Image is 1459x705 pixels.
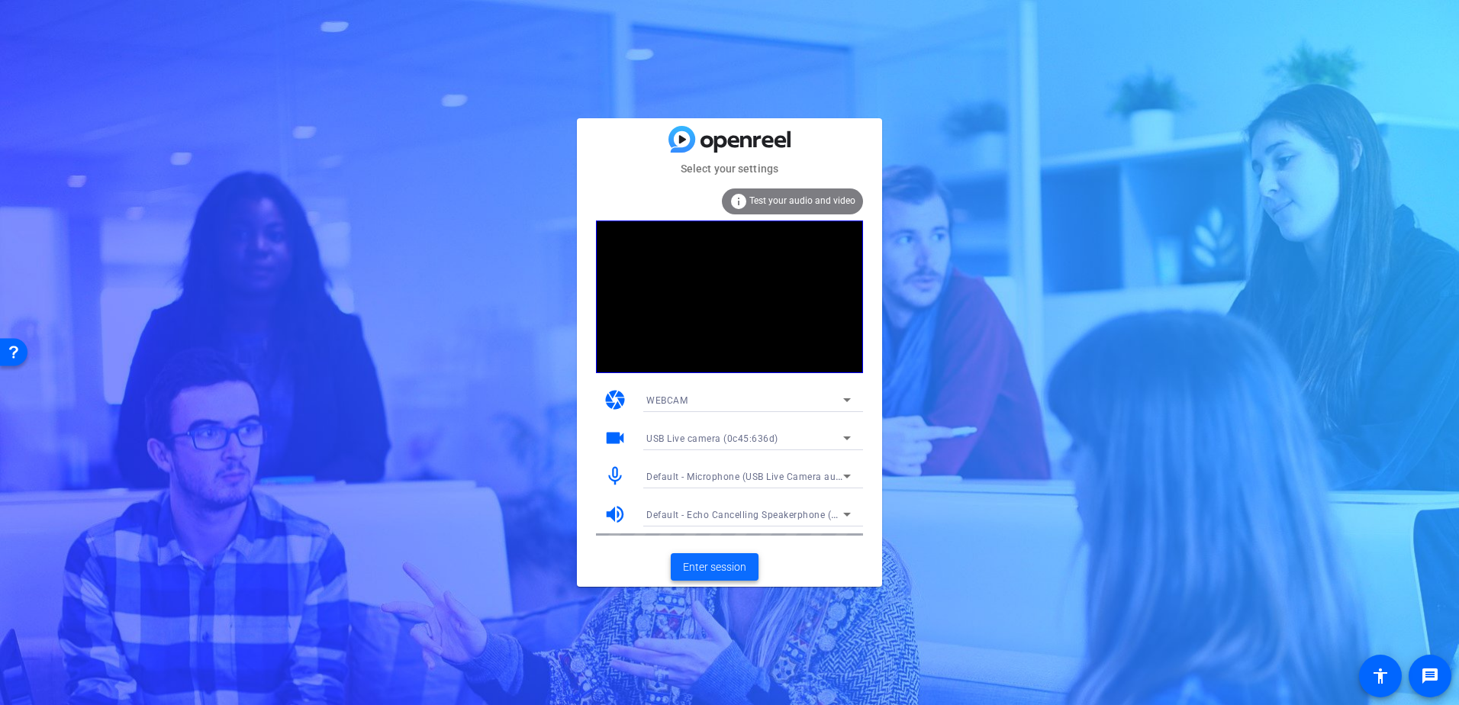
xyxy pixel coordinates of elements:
[668,126,791,153] img: blue-gradient.svg
[604,388,626,411] mat-icon: camera
[646,433,778,444] span: USB Live camera (0c45:636d)
[646,508,984,520] span: Default - Echo Cancelling Speakerphone (Jabra Speak2 40 MS) (0b0e:ae6b)
[577,160,882,177] mat-card-subtitle: Select your settings
[749,195,855,206] span: Test your audio and video
[604,465,626,488] mat-icon: mic_none
[729,192,748,211] mat-icon: info
[646,395,688,406] span: WEBCAM
[646,470,910,482] span: Default - Microphone (USB Live Camera audio) (0c45:636d)
[671,553,758,581] button: Enter session
[1371,667,1390,685] mat-icon: accessibility
[604,427,626,449] mat-icon: videocam
[1421,667,1439,685] mat-icon: message
[604,503,626,526] mat-icon: volume_up
[683,559,746,575] span: Enter session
